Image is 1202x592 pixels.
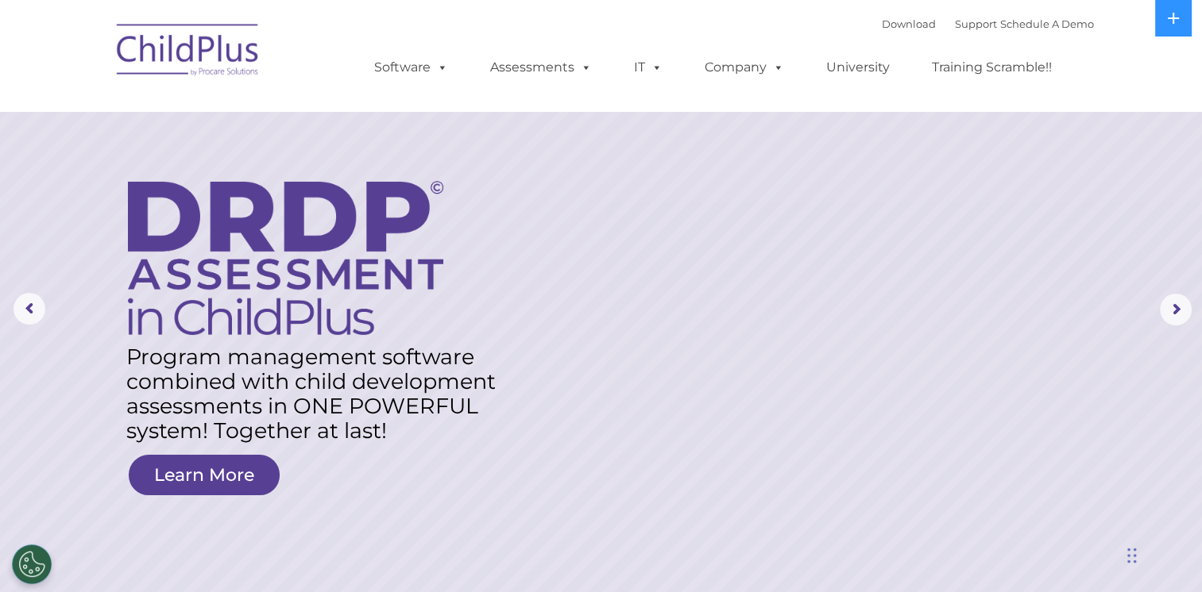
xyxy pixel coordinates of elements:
a: Learn More [129,455,280,495]
span: Last name [221,105,269,117]
font: | [882,17,1094,30]
img: DRDP Assessment in ChildPlus [128,181,443,335]
a: Software [358,52,464,83]
span: Phone number [221,170,288,182]
a: Download [882,17,936,30]
rs-layer: Program management software combined with child development assessments in ONE POWERFUL system! T... [126,344,511,443]
a: Assessments [474,52,608,83]
a: IT [618,52,678,83]
a: Training Scramble!! [916,52,1068,83]
img: ChildPlus by Procare Solutions [109,13,268,92]
button: Cookies Settings [12,544,52,584]
a: University [810,52,906,83]
div: Drag [1127,532,1137,579]
a: Schedule A Demo [1000,17,1094,30]
a: Support [955,17,997,30]
iframe: Chat Widget [1123,516,1202,592]
a: Company [689,52,800,83]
